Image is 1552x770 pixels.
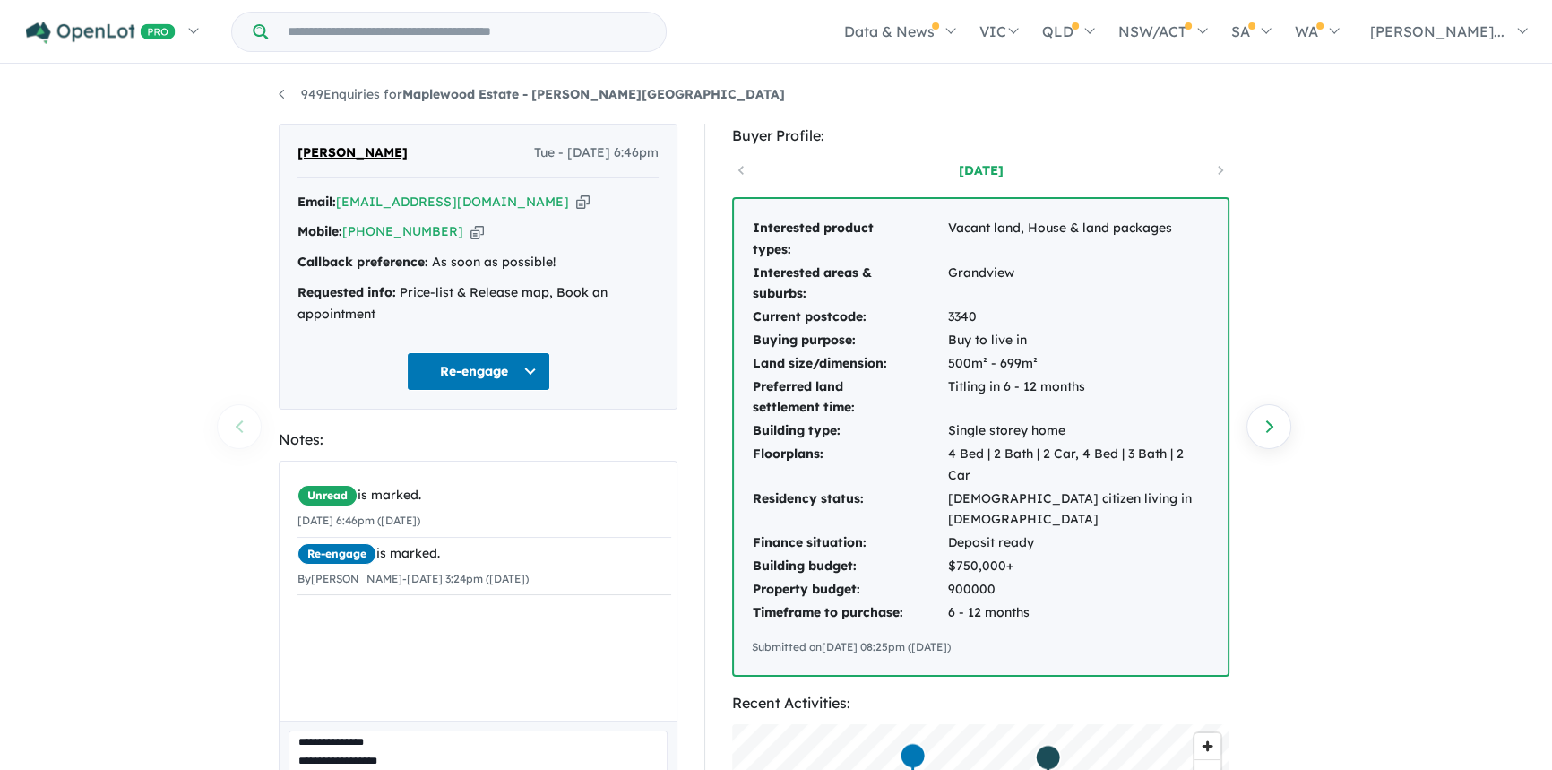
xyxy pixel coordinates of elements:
[297,194,336,210] strong: Email:
[752,420,947,443] td: Building type:
[752,555,947,578] td: Building budget:
[947,420,1210,443] td: Single storey home
[297,543,376,565] span: Re-engage
[342,223,463,239] a: [PHONE_NUMBER]
[297,485,358,506] span: Unread
[297,143,408,164] span: [PERSON_NAME]
[752,217,947,262] td: Interested product types:
[752,443,947,488] td: Floorplans:
[297,485,671,506] div: is marked.
[752,532,947,555] td: Finance situation:
[279,84,1273,106] nav: breadcrumb
[947,532,1210,555] td: Deposit ready
[732,691,1229,715] div: Recent Activities:
[297,252,659,273] div: As soon as possible!
[947,443,1210,488] td: 4 Bed | 2 Bath | 2 Car, 4 Bed | 3 Bath | 2 Car
[407,352,550,391] button: Re-engage
[297,223,342,239] strong: Mobile:
[297,282,659,325] div: Price-list & Release map, Book an appointment
[576,193,590,212] button: Copy
[947,555,1210,578] td: $750,000+
[1194,733,1220,759] button: Zoom in
[279,428,677,452] div: Notes:
[297,543,671,565] div: is marked.
[752,306,947,329] td: Current postcode:
[947,306,1210,329] td: 3340
[752,352,947,376] td: Land size/dimension:
[1370,22,1505,40] span: [PERSON_NAME]...
[297,284,396,300] strong: Requested info:
[752,329,947,352] td: Buying purpose:
[947,352,1210,376] td: 500m² - 699m²
[947,262,1210,307] td: Grandview
[336,194,569,210] a: [EMAIL_ADDRESS][DOMAIN_NAME]
[904,161,1056,179] a: [DATE]
[732,124,1229,148] div: Buyer Profile:
[297,254,428,270] strong: Callback preference:
[947,329,1210,352] td: Buy to live in
[297,572,529,585] small: By [PERSON_NAME] - [DATE] 3:24pm ([DATE])
[402,86,785,102] strong: Maplewood Estate - [PERSON_NAME][GEOGRAPHIC_DATA]
[947,488,1210,532] td: [DEMOGRAPHIC_DATA] citizen living in [DEMOGRAPHIC_DATA]
[272,13,662,51] input: Try estate name, suburb, builder or developer
[752,601,947,625] td: Timeframe to purchase:
[26,22,176,44] img: Openlot PRO Logo White
[752,488,947,532] td: Residency status:
[947,601,1210,625] td: 6 - 12 months
[947,376,1210,420] td: Titling in 6 - 12 months
[752,376,947,420] td: Preferred land settlement time:
[752,638,1210,656] div: Submitted on [DATE] 08:25pm ([DATE])
[947,217,1210,262] td: Vacant land, House & land packages
[470,222,484,241] button: Copy
[279,86,785,102] a: 949Enquiries forMaplewood Estate - [PERSON_NAME][GEOGRAPHIC_DATA]
[297,514,420,527] small: [DATE] 6:46pm ([DATE])
[752,262,947,307] td: Interested areas & suburbs:
[947,578,1210,601] td: 900000
[534,143,659,164] span: Tue - [DATE] 6:46pm
[752,578,947,601] td: Property budget:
